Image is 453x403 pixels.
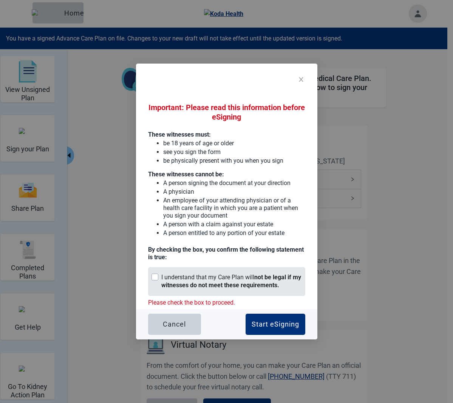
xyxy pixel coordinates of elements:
strong: not be legal if my witnesses do not meet these requirements. [161,274,301,289]
button: Cancel [148,314,201,335]
p: see you sign the form [163,148,305,156]
button: Close [291,70,311,90]
div: I understand that my Care Plan will [161,274,302,289]
p: An employee of your attending physician or of a health care facility in which you are a patient w... [163,197,305,219]
p: By checking the box, you confirm the following statement is true : [148,246,305,261]
p: A physician [163,188,305,196]
p: A person entitled to any portion of your estate [163,229,305,237]
button: Start eSigning [246,314,305,335]
p: These witnesses must: [148,131,305,138]
p: A person signing the document at your direction [163,179,305,187]
span: Please check the box to proceed. [148,296,305,309]
p: These witnesses cannot be: [148,171,305,178]
h2: Important: Please read this information before eSigning [148,103,305,122]
span: close [298,76,304,82]
p: be 18 years of age or older [163,140,305,147]
div: Start eSigning [252,321,299,328]
p: be physically present with you when you sign [163,157,305,165]
div: Cancel [163,321,186,328]
p: A person with a claim against your estate [163,221,305,228]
